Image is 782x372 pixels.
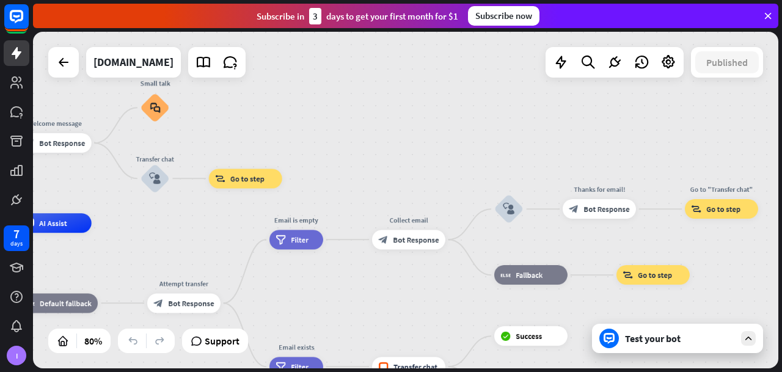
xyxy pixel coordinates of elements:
[262,342,331,352] div: Email exists
[583,204,629,214] span: Bot Response
[691,204,701,214] i: block_goto
[126,154,185,164] div: Transfer chat
[678,184,766,194] div: Go to "Transfer chat"
[291,235,309,244] span: Filter
[378,235,388,244] i: block_bot_response
[555,184,643,194] div: Thanks for email!
[140,279,228,288] div: Attempt transfer
[309,8,321,24] div: 3
[500,270,511,280] i: block_fallback
[623,270,633,280] i: block_goto
[39,218,67,228] span: AI Assist
[168,298,214,308] span: Bot Response
[625,332,735,345] div: Test your bot
[516,270,543,280] span: Fallback
[378,362,389,371] i: block_livechat
[393,235,439,244] span: Bot Response
[516,331,542,341] span: Success
[257,8,458,24] div: Subscribe in days to get your first month for $1
[4,225,29,251] a: 7 days
[503,203,514,215] i: block_user_input
[81,331,106,351] div: 80%
[393,362,437,371] span: Transfer chat
[230,173,265,183] span: Go to step
[205,331,239,351] span: Support
[149,173,161,184] i: block_user_input
[706,204,740,214] span: Go to step
[10,239,23,248] div: days
[13,228,20,239] div: 7
[569,204,579,214] i: block_bot_response
[93,47,174,78] div: thecoffeeplease.com
[695,51,759,73] button: Published
[215,173,225,183] i: block_goto
[39,138,85,148] span: Bot Response
[262,215,331,225] div: Email is empty
[276,362,286,371] i: filter
[276,235,286,244] i: filter
[500,331,511,341] i: block_success
[10,5,46,42] button: Open LiveChat chat widget
[24,298,35,308] i: block_fallback
[468,6,539,26] div: Subscribe now
[365,215,453,225] div: Collect email
[40,298,92,308] span: Default fallback
[150,102,160,113] i: block_faq
[638,270,672,280] span: Go to step
[153,298,163,308] i: block_bot_response
[133,78,177,88] div: Small talk
[11,119,99,128] div: Welcome message
[7,346,26,365] div: I
[291,362,309,371] span: Filter
[24,138,34,148] i: block_bot_response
